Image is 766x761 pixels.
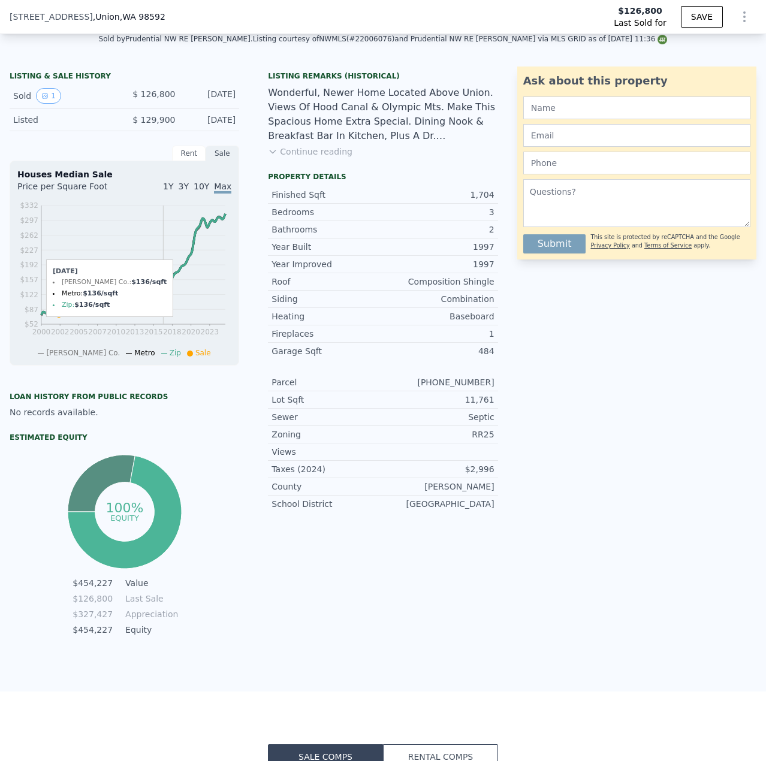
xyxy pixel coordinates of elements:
tspan: 2007 [88,328,107,336]
div: Year Improved [272,258,383,270]
button: Show Options [732,5,756,29]
tspan: $227 [20,246,38,255]
button: Continue reading [268,146,352,158]
span: Max [214,182,231,194]
tspan: $297 [20,216,38,225]
div: [GEOGRAPHIC_DATA] [383,498,494,510]
span: , Union [93,11,165,23]
button: Submit [523,234,586,253]
tspan: 100% [105,500,143,515]
div: Sale [206,146,239,161]
input: Phone [523,152,750,174]
div: Listed [13,114,115,126]
div: 1,704 [383,189,494,201]
div: LISTING & SALE HISTORY [10,71,239,83]
tspan: 2013 [126,328,144,336]
div: [PERSON_NAME] [383,481,494,493]
tspan: $52 [25,320,38,328]
div: Fireplaces [272,328,383,340]
span: Metro [134,349,155,357]
tspan: 2020 [182,328,200,336]
div: Houses Median Sale [17,168,231,180]
div: Estimated Equity [10,433,239,442]
span: $ 129,900 [132,115,175,125]
div: $2,996 [383,463,494,475]
td: Last Sale [123,592,177,605]
div: Views [272,446,383,458]
div: Property details [268,172,497,182]
td: Equity [123,623,177,636]
tspan: 2015 [144,328,163,336]
div: Baseboard [383,310,494,322]
div: Finished Sqft [272,189,383,201]
td: Appreciation [123,608,177,621]
span: 3Y [179,182,189,191]
div: 11,761 [383,394,494,406]
div: 3 [383,206,494,218]
div: Ask about this property [523,73,750,89]
td: $454,227 [72,576,113,590]
div: Bathrooms [272,224,383,235]
div: Sold [13,88,115,104]
div: Heating [272,310,383,322]
tspan: $157 [20,276,38,284]
span: [STREET_ADDRESS] [10,11,93,23]
tspan: 2010 [107,328,126,336]
div: Composition Shingle [383,276,494,288]
span: $126,800 [618,5,662,17]
div: Price per Square Foot [17,180,125,200]
tspan: 2018 [163,328,182,336]
img: NWMLS Logo [658,35,667,44]
td: $454,227 [72,623,113,636]
input: Name [523,96,750,119]
span: Sale [195,349,211,357]
span: Last Sold for [614,17,667,29]
div: Wonderful, Newer Home Located Above Union. Views Of Hood Canal & Olympic Mts. Make This Spacious ... [268,86,497,143]
div: 2 [383,224,494,235]
tspan: $332 [20,201,38,210]
div: 484 [383,345,494,357]
input: Email [523,124,750,147]
div: Listing courtesy of NWMLS (#22006076) and Prudential NW RE [PERSON_NAME] via MLS GRID as of [DATE... [253,35,668,43]
a: Terms of Service [644,242,692,249]
td: Value [123,576,177,590]
div: Listing Remarks (Historical) [268,71,497,81]
span: 1Y [163,182,173,191]
div: 1997 [383,258,494,270]
div: Parcel [272,376,383,388]
div: [DATE] [185,88,236,104]
div: RR25 [383,428,494,440]
td: $327,427 [72,608,113,621]
div: Taxes (2024) [272,463,383,475]
div: Bedrooms [272,206,383,218]
div: 1997 [383,241,494,253]
span: [PERSON_NAME] Co. [46,349,120,357]
span: $ 126,800 [132,89,175,99]
span: Zip [170,349,181,357]
tspan: $122 [20,291,38,299]
tspan: 2000 [32,328,51,336]
tspan: 2023 [201,328,219,336]
tspan: $87 [25,306,38,314]
div: Sewer [272,411,383,423]
div: Septic [383,411,494,423]
td: $126,800 [72,592,113,605]
div: No records available. [10,406,239,418]
div: Zoning [272,428,383,440]
span: , WA 98592 [120,12,165,22]
tspan: 2002 [51,328,70,336]
div: [PHONE_NUMBER] [383,376,494,388]
div: Rent [172,146,206,161]
span: 10Y [194,182,209,191]
tspan: $192 [20,261,38,269]
tspan: equity [110,513,139,522]
div: This site is protected by reCAPTCHA and the Google and apply. [590,229,750,253]
div: 1 [383,328,494,340]
button: View historical data [36,88,61,104]
tspan: $262 [20,231,38,240]
button: SAVE [681,6,723,28]
div: Loan history from public records [10,392,239,401]
div: Roof [272,276,383,288]
div: Garage Sqft [272,345,383,357]
div: Siding [272,293,383,305]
